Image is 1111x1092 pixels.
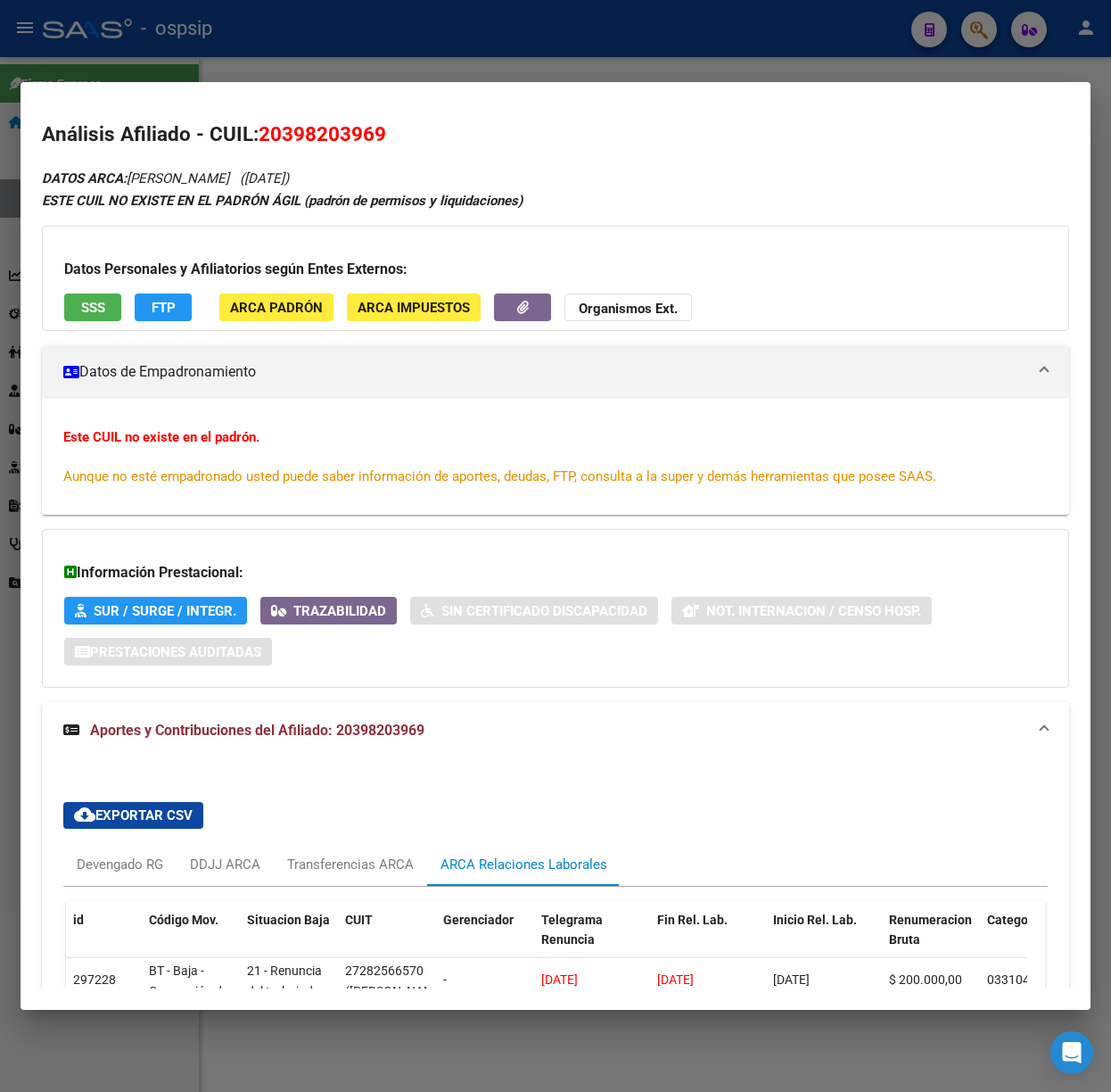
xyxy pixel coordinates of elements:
[42,170,127,186] strong: DATOS ARCA:
[240,901,338,980] datatable-header-cell: Situacion Baja
[247,913,330,927] span: Situacion Baja
[260,597,397,625] button: Trazabilidad
[63,429,259,445] strong: Este CUIL no existe en el padrón.
[74,807,193,823] span: Exportar CSV
[149,964,228,1019] span: BT - Baja - Generación de Clave
[345,984,449,998] span: ([PERSON_NAME])
[579,301,678,317] strong: Organismos Ext.
[564,294,692,321] button: Organismos Ext.
[219,294,333,321] button: ARCA Padrón
[347,294,481,321] button: ARCA Impuestos
[259,122,386,145] span: 20398203969
[440,855,607,874] div: ARCA Relaciones Laborales
[657,913,728,927] span: Fin Rel. Lab.
[66,901,142,980] datatable-header-cell: id
[766,901,882,980] datatable-header-cell: Inicio Rel. Lab.
[293,603,386,619] span: Trazabilidad
[240,170,289,186] span: ([DATE])
[773,913,857,927] span: Inicio Rel. Lab.
[142,901,240,980] datatable-header-cell: Código Mov.
[443,972,447,987] span: -
[443,913,514,927] span: Gerenciador
[149,913,218,927] span: Código Mov.
[657,972,694,987] span: [DATE]
[63,361,1026,383] mat-panel-title: Datos de Empadronamiento
[541,972,578,987] span: [DATE]
[77,855,163,874] div: Devengado RG
[338,901,436,980] datatable-header-cell: CUIT
[64,638,272,666] button: Prestaciones Auditadas
[441,603,647,619] span: Sin Certificado Discapacidad
[882,901,980,980] datatable-header-cell: Renumeracion Bruta
[73,913,84,927] span: id
[64,259,1047,280] h3: Datos Personales y Afiliatorios según Entes Externos:
[987,913,1043,927] span: Categoria
[42,345,1069,399] mat-expansion-panel-header: Datos de Empadronamiento
[436,901,534,980] datatable-header-cell: Gerenciador
[889,913,972,947] span: Renumeracion Bruta
[1050,1031,1093,1074] div: Open Intercom Messenger
[81,300,105,316] span: SSS
[74,804,95,825] mat-icon: cloud_download
[152,300,176,316] span: FTP
[541,913,603,947] span: Telegrama Renuncia
[135,294,192,321] button: FTP
[287,855,414,874] div: Transferencias ARCA
[73,972,116,987] span: 297228
[980,901,1069,980] datatable-header-cell: Categoria
[773,972,810,987] span: [DATE]
[345,913,373,927] span: CUIT
[63,468,936,484] span: Aunque no esté empadronado usted puede saber información de aportes, deudas, FTP, consulta a la s...
[534,901,650,980] datatable-header-cell: Telegrama Renuncia
[42,170,229,186] span: [PERSON_NAME]
[706,603,921,619] span: Not. Internacion / Censo Hosp.
[94,603,236,619] span: SUR / SURGE / INTEGR.
[42,702,1069,759] mat-expansion-panel-header: Aportes y Contribuciones del Afiliado: 20398203969
[64,294,121,321] button: SSS
[671,597,932,625] button: Not. Internacion / Censo Hosp.
[42,193,523,209] strong: ESTE CUIL NO EXISTE EN EL PADRÓN ÁGIL (padrón de permisos y liquidaciones)
[358,300,470,316] span: ARCA Impuestos
[42,399,1069,515] div: Datos de Empadronamiento
[64,597,247,625] button: SUR / SURGE / INTEGR.
[345,961,424,981] div: 27282566570
[64,562,1047,583] h3: Información Prestacional:
[63,802,203,829] button: Exportar CSV
[90,722,424,739] span: Aportes y Contribuciones del Afiliado: 20398203969
[650,901,766,980] datatable-header-cell: Fin Rel. Lab.
[230,300,323,316] span: ARCA Padrón
[42,120,1069,150] h2: Análisis Afiliado - CUIL:
[410,597,658,625] button: Sin Certificado Discapacidad
[247,964,325,1080] span: 21 - Renuncia del trabajador / ART.240 - LCT / ART.64 Inc.a) L22248 y otras
[987,972,1030,987] span: 033104
[190,855,260,874] div: DDJJ ARCA
[889,972,962,987] span: $ 200.000,00
[90,644,261,660] span: Prestaciones Auditadas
